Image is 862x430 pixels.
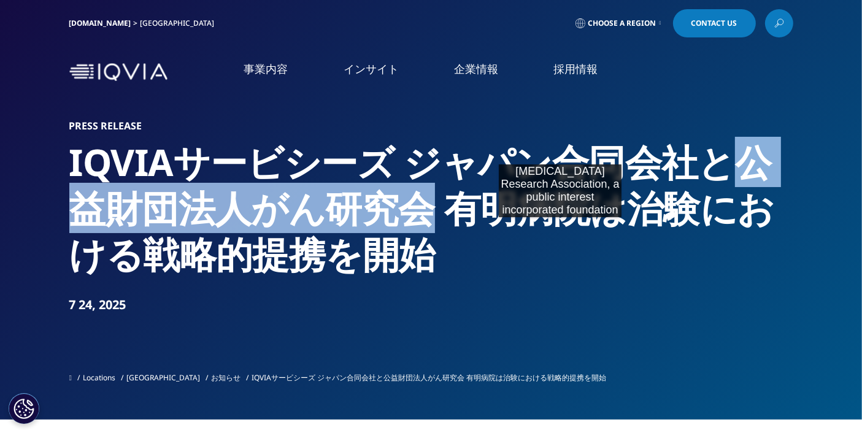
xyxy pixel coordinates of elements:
a: インサイト [344,61,399,77]
a: [GEOGRAPHIC_DATA] [126,372,200,383]
h1: Press Release [69,120,793,132]
span: Contact Us [691,20,737,27]
div: [GEOGRAPHIC_DATA] [140,18,220,28]
h2: IQVIAサービシーズ ジャパン合同会社と公益財団法人がん研究会 有明病院は治験における戦略的提携を開始 [69,139,793,277]
a: Contact Us [673,9,756,37]
a: お知らせ [211,372,241,383]
a: 企業情報 [454,61,498,77]
a: 採用情報 [553,61,598,77]
button: Cookies Settings [9,393,39,424]
span: IQVIAサービシーズ ジャパン合同会社と公益財団法人がん研究会 有明病院は治験における戦略的提携を開始 [252,372,606,383]
a: Locations [83,372,115,383]
span: Choose a Region [588,18,656,28]
div: 7 24, 2025 [69,296,793,313]
nav: Primary [172,43,793,101]
a: [DOMAIN_NAME] [69,18,131,28]
a: 事業内容 [244,61,288,77]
